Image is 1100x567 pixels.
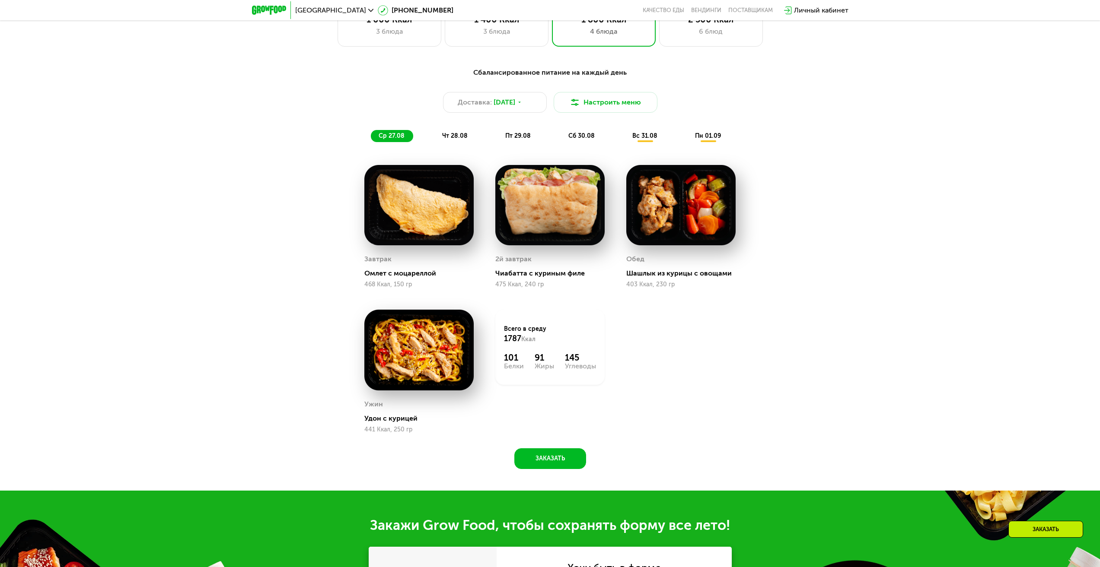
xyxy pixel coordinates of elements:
[568,132,595,139] span: сб 30.08
[494,97,515,108] span: [DATE]
[364,414,481,423] div: Удон с курицей
[294,67,806,78] div: Сбалансированное питание на каждый день
[295,7,366,14] span: [GEOGRAPHIC_DATA]
[364,398,383,411] div: Ужин
[521,336,536,343] span: Ккал
[514,448,586,469] button: Заказать
[695,132,721,139] span: пн 01.09
[504,352,524,363] div: 101
[535,352,554,363] div: 91
[535,363,554,370] div: Жиры
[632,132,657,139] span: вс 31.08
[626,281,736,288] div: 403 Ккал, 230 гр
[554,92,657,113] button: Настроить меню
[504,325,596,344] div: Всего в среду
[364,253,392,266] div: Завтрак
[505,132,531,139] span: пт 29.08
[378,5,453,16] a: [PHONE_NUMBER]
[364,281,474,288] div: 468 Ккал, 150 гр
[504,334,521,343] span: 1787
[728,7,773,14] div: поставщикам
[626,253,644,266] div: Обед
[458,97,492,108] span: Доставка:
[495,269,612,278] div: Чиабатта с куриным филе
[561,26,647,37] div: 4 блюда
[495,253,532,266] div: 2й завтрак
[794,5,848,16] div: Личный кабинет
[565,352,596,363] div: 145
[495,281,605,288] div: 475 Ккал, 240 гр
[643,7,684,14] a: Качество еды
[626,269,743,278] div: Шашлык из курицы с овощами
[379,132,405,139] span: ср 27.08
[364,426,474,433] div: 441 Ккал, 250 гр
[565,363,596,370] div: Углеводы
[364,269,481,278] div: Омлет с моцареллой
[691,7,721,14] a: Вендинги
[347,26,432,37] div: 3 блюда
[668,26,754,37] div: 6 блюд
[504,363,524,370] div: Белки
[454,26,539,37] div: 3 блюда
[442,132,468,139] span: чт 28.08
[1008,521,1083,538] div: Заказать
